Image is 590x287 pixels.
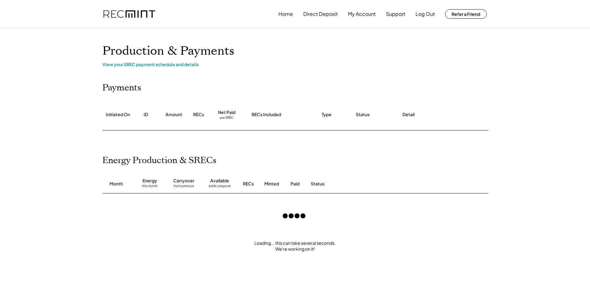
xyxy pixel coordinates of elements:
div: View your SREC payment schedule and details [102,61,488,67]
button: Direct Deposit [303,8,338,20]
div: Energy [142,178,157,184]
div: Status [356,112,369,118]
div: ID [144,112,148,118]
div: RECs [193,112,204,118]
div: RECs [243,181,254,187]
button: Log Out [416,8,435,20]
h2: Payments [102,83,141,93]
button: Support [386,8,405,20]
div: Initiated On [106,112,130,118]
div: Loading... this can take several seconds. We're working on it! [96,240,494,252]
div: Carryover [173,178,194,184]
div: Minted [264,181,279,187]
div: Net Paid [218,109,235,116]
h2: Energy Production & SRECs [102,155,216,166]
div: Detail [402,112,415,118]
div: Type [322,112,332,118]
div: per SREC [220,116,234,120]
div: adds carryover [209,184,231,190]
h1: Production & Payments [102,44,488,58]
div: Status [311,181,416,187]
div: RECs Included [252,112,281,118]
div: from previous [174,184,194,190]
button: Home [278,8,293,20]
div: Month [109,181,123,187]
button: My Account [348,8,376,20]
div: Available [210,178,229,184]
div: Amount [165,112,182,118]
img: recmint-logotype%403x.png [104,10,155,18]
div: this month [142,184,158,190]
button: Refer a Friend [445,9,487,19]
div: Paid [290,181,300,187]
